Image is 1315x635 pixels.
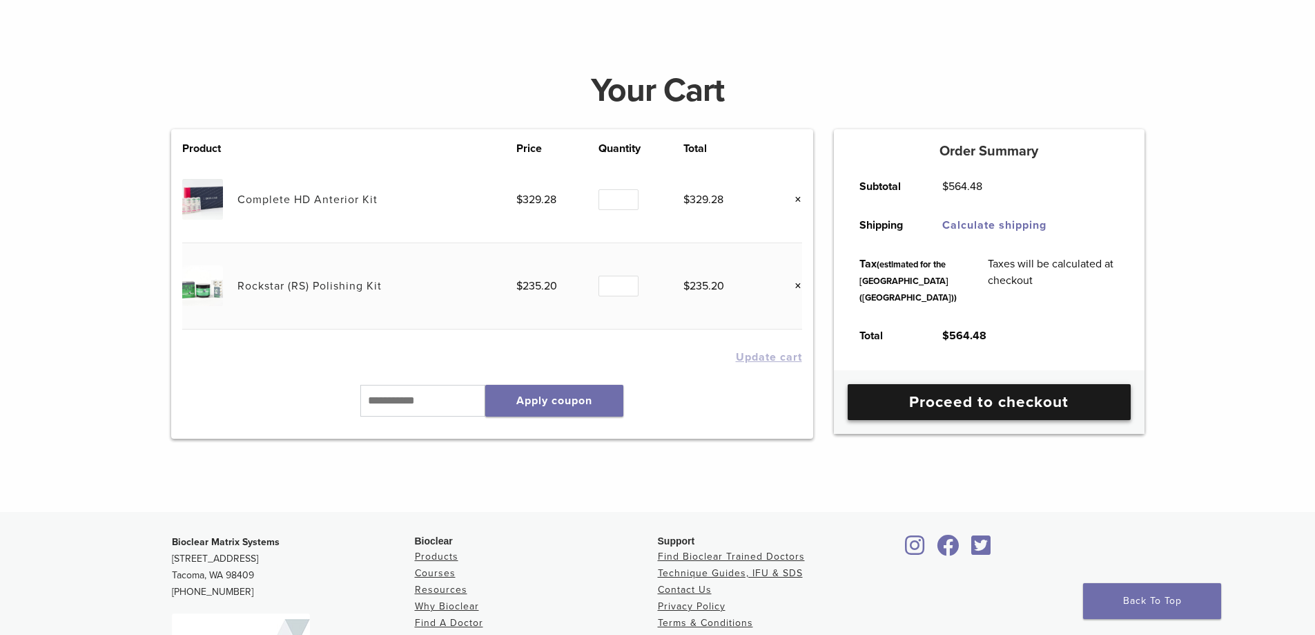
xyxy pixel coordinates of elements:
[658,600,725,612] a: Privacy Policy
[516,279,557,293] bdi: 235.20
[683,193,690,207] span: $
[415,567,456,579] a: Courses
[736,352,802,363] button: Update cart
[516,193,523,207] span: $
[942,329,986,343] bdi: 564.48
[658,617,753,629] a: Terms & Conditions
[658,567,803,579] a: Technique Guides, IFU & SDS
[172,536,280,548] strong: Bioclear Matrix Systems
[485,385,623,417] button: Apply coupon
[683,140,766,157] th: Total
[658,536,695,547] span: Support
[683,193,723,207] bdi: 329.28
[973,245,1134,316] td: Taxes will be calculated at checkout
[848,384,1131,420] a: Proceed to checkout
[933,543,964,557] a: Bioclear
[182,179,223,220] img: Complete HD Anterior Kit
[161,74,1155,107] h1: Your Cart
[844,316,927,355] th: Total
[658,551,805,562] a: Find Bioclear Trained Doctors
[901,543,930,557] a: Bioclear
[683,279,690,293] span: $
[942,180,948,193] span: $
[415,617,483,629] a: Find A Doctor
[237,193,378,207] a: Complete HD Anterior Kit
[516,193,556,207] bdi: 329.28
[172,534,415,600] p: [STREET_ADDRESS] Tacoma, WA 98409 [PHONE_NUMBER]
[415,536,453,547] span: Bioclear
[844,245,973,316] th: Tax
[237,279,382,293] a: Rockstar (RS) Polishing Kit
[844,206,927,245] th: Shipping
[182,265,223,306] img: Rockstar (RS) Polishing Kit
[834,143,1144,160] h5: Order Summary
[784,191,802,209] a: Remove this item
[415,600,479,612] a: Why Bioclear
[415,551,458,562] a: Products
[658,584,712,596] a: Contact Us
[859,259,957,303] small: (estimated for the [GEOGRAPHIC_DATA] ([GEOGRAPHIC_DATA]))
[942,218,1046,232] a: Calculate shipping
[942,180,982,193] bdi: 564.48
[516,140,598,157] th: Price
[844,167,927,206] th: Subtotal
[784,277,802,295] a: Remove this item
[182,140,237,157] th: Product
[1083,583,1221,619] a: Back To Top
[683,279,724,293] bdi: 235.20
[942,329,949,343] span: $
[516,279,523,293] span: $
[967,543,996,557] a: Bioclear
[415,584,467,596] a: Resources
[598,140,683,157] th: Quantity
